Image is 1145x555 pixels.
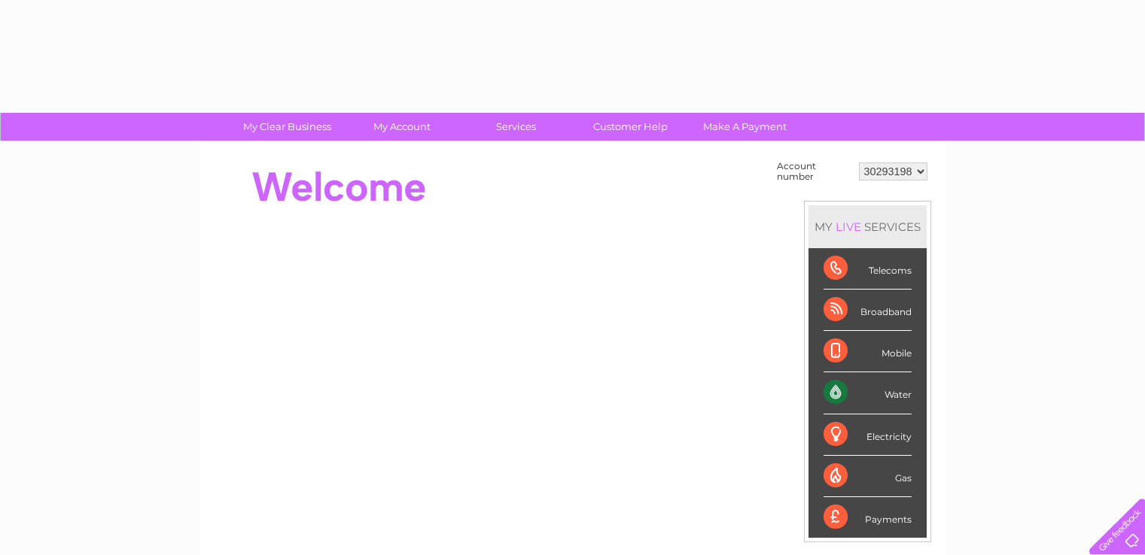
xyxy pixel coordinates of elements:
[833,220,864,234] div: LIVE
[824,456,912,497] div: Gas
[824,414,912,456] div: Electricity
[824,248,912,290] div: Telecoms
[225,113,349,141] a: My Clear Business
[568,113,693,141] a: Customer Help
[773,157,855,186] td: Account number
[824,497,912,538] div: Payments
[824,290,912,331] div: Broadband
[809,205,927,248] div: MY SERVICES
[824,331,912,372] div: Mobile
[824,372,912,414] div: Water
[454,113,578,141] a: Services
[683,113,807,141] a: Make A Payment
[340,113,464,141] a: My Account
